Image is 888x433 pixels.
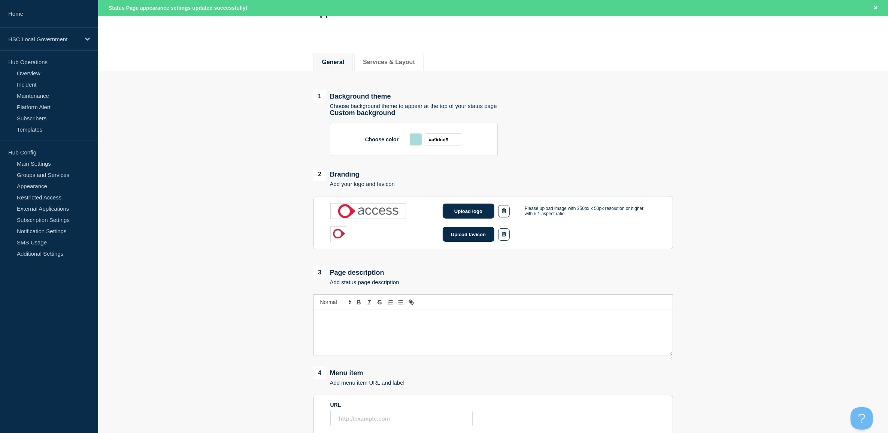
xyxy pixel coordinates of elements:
[406,298,416,307] button: Toggle link
[313,266,326,279] span: 3
[8,36,80,42] p: HSC Local Government
[425,133,462,145] input: #FFFFFF
[313,90,497,103] div: Background theme
[313,90,326,103] span: 1
[851,407,873,430] iframe: Help Scout Beacon - Open
[330,379,405,386] p: Add menu item URL and label
[317,298,354,307] span: Font size
[322,59,345,66] button: General
[330,109,673,117] p: Custom background
[330,411,473,426] input: URL
[109,5,247,11] span: Status Page appearance settings updated successfully!
[330,279,399,285] p: Add status page description
[313,168,326,181] span: 2
[363,59,415,66] button: Services & Layout
[354,298,364,307] button: Toggle bold text
[871,4,881,12] button: Close banner
[330,181,395,187] p: Add your logo and favicon
[385,298,395,307] button: Toggle ordered list
[364,298,375,307] button: Toggle italic text
[395,298,406,307] button: Toggle bulleted list
[330,123,498,156] div: Choose color
[313,367,405,379] div: Menu item
[330,402,473,408] div: URL
[375,298,385,307] button: Toggle strikethrough text
[330,226,346,242] img: favicon
[314,310,673,355] div: Message
[313,168,395,181] div: Branding
[525,206,652,216] p: Please upload image with 250px x 50px resolution or higher with 5:1 aspect ratio
[443,204,494,219] button: Upload logo
[443,227,494,242] button: Upload favicon
[330,203,406,219] img: logo
[313,266,399,279] div: Page description
[330,103,497,109] p: Choose background theme to appear at the top of your status page
[313,367,326,379] span: 4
